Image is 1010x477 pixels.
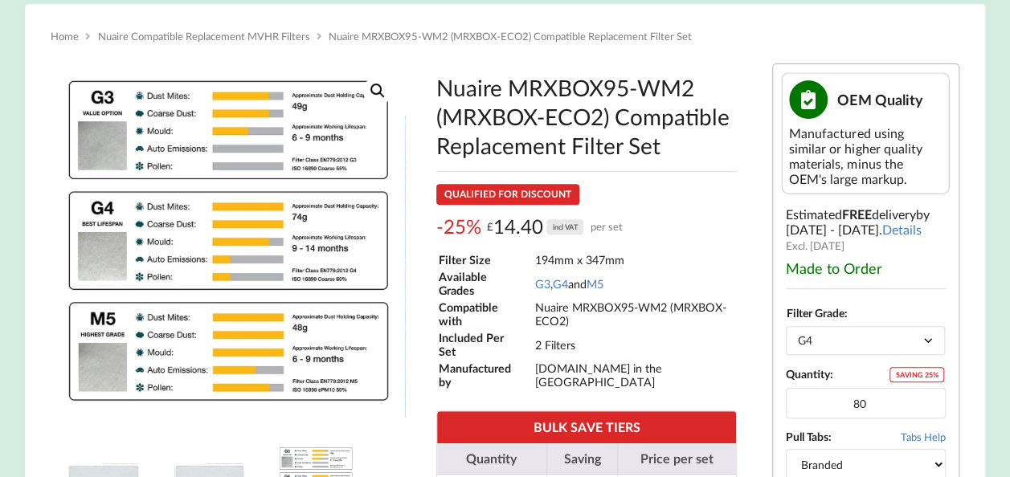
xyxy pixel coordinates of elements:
[534,277,550,291] a: G3
[786,206,930,237] span: by [DATE] - [DATE]
[546,443,617,475] th: Saving
[842,206,872,222] b: FREE
[837,91,922,108] span: OEM Quality
[882,222,922,237] a: Details
[98,30,310,43] a: Nuaire Compatible Replacement MVHR Filters
[438,330,533,359] td: Included Per Set
[546,219,583,234] div: incl VAT
[438,252,533,267] td: Filter Size
[487,214,493,239] span: £
[329,30,692,43] span: Nuaire MRXBOX95-WM2 (MRXBOX-ECO2) Compatible Replacement Filter Set
[534,330,735,359] td: 2 Filters
[534,300,735,328] td: Nuaire MRXBOX95-WM2 (MRXBOX-ECO2)
[436,73,737,160] h1: Nuaire MRXBOX95-WM2 (MRXBOX-ECO2) Compatible Replacement Filter Set
[534,361,735,389] td: [DOMAIN_NAME] in the [GEOGRAPHIC_DATA]
[51,30,79,43] a: Home
[438,300,533,328] td: Compatible with
[901,430,946,443] span: Tabs Help
[786,388,946,418] input: Product quantity
[534,269,735,298] td: , and
[487,214,623,239] div: 14.40
[591,214,623,239] span: per set
[437,411,736,442] th: BULK SAVE TIERS
[889,367,944,382] div: SAVING 25%
[438,269,533,298] td: Available Grades
[436,214,481,239] span: -25%
[437,443,546,475] th: Quantity
[363,76,392,105] a: View full-screen image gallery
[786,239,844,252] span: Excl. [DATE]
[534,252,735,267] td: 194mm x 347mm
[786,430,832,443] b: Pull Tabs:
[438,361,533,389] td: Manufactured by
[787,306,844,320] label: Filter Grade
[786,259,946,277] div: Made to Order
[586,277,603,291] a: M5
[552,277,567,291] a: G4
[436,184,579,205] div: QUALIFIED FOR DISCOUNT
[617,443,736,475] th: Price per set
[789,125,942,186] div: Manufactured using similar or higher quality materials, minus the OEM's large markup.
